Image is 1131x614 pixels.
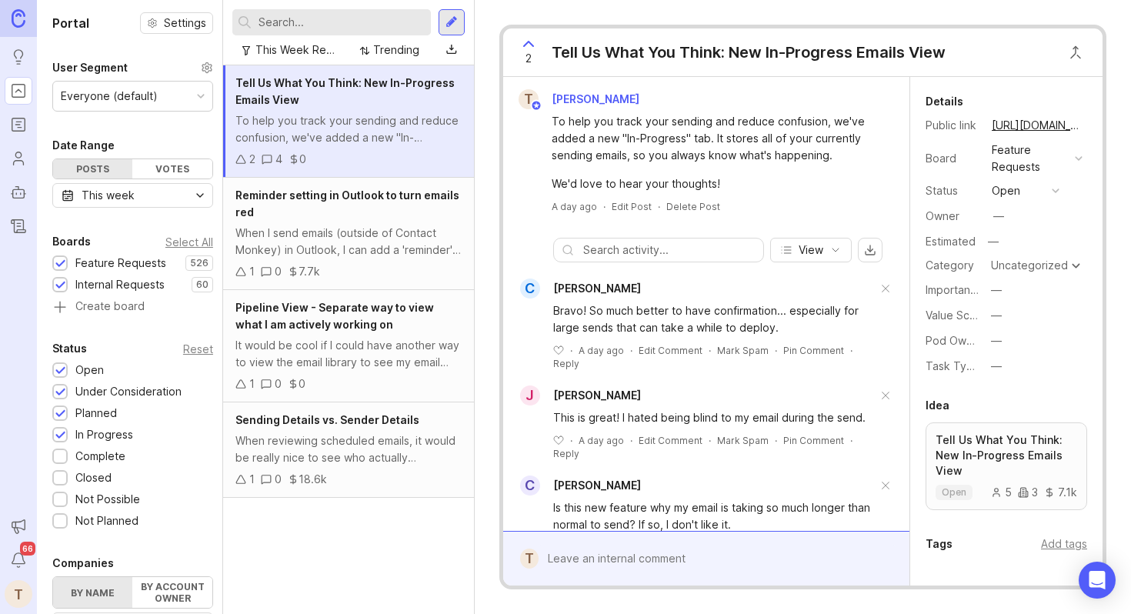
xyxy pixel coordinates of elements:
[223,290,474,402] a: Pipeline View - Separate way to view what I am actively working onIt would be cool if I could hav...
[235,432,462,466] div: When reviewing scheduled emails, it would be really nice to see who actually scheduled it versus ...
[639,434,702,447] div: Edit Comment
[132,577,212,608] label: By account owner
[75,469,112,486] div: Closed
[5,77,32,105] a: Portal
[164,15,206,31] span: Settings
[770,238,852,262] button: View
[553,357,579,370] div: Reply
[926,208,979,225] div: Owner
[717,344,769,357] button: Mark Spam
[926,117,979,134] div: Public link
[658,200,660,213] div: ·
[235,112,462,146] div: To help you track your sending and reduce confusion, we've added a new "In-Progress" tab. It stor...
[553,302,877,336] div: Bravo! So much better to have confirmation... especially for large sends that can take a while to...
[1079,562,1116,599] div: Open Intercom Messenger
[993,208,1004,225] div: —
[926,236,976,247] div: Estimated
[299,471,327,488] div: 18.6k
[5,145,32,172] a: Users
[553,282,641,295] span: [PERSON_NAME]
[926,150,979,167] div: Board
[552,175,879,192] div: We'd love to hear your thoughts!
[82,187,135,204] div: This week
[926,359,980,372] label: Task Type
[783,434,844,447] div: Pin Comment
[12,9,25,27] img: Canny Home
[20,542,35,556] span: 66
[926,535,953,553] div: Tags
[991,260,1068,271] div: Uncategorized
[775,434,777,447] div: ·
[249,151,255,168] div: 2
[936,432,1077,479] p: Tell Us What You Think: New In-Progress Emails View
[926,396,949,415] div: Idea
[783,344,844,357] div: Pin Comment
[190,257,209,269] p: 526
[991,487,1012,498] div: 5
[275,263,282,280] div: 0
[52,554,114,572] div: Companies
[926,309,985,322] label: Value Scale
[235,225,462,259] div: When I send emails (outside of Contact Monkey) in Outlook, I can add a 'reminder' flag (follow up...
[249,471,255,488] div: 1
[926,334,1004,347] label: Pod Ownership
[612,200,652,213] div: Edit Post
[570,344,572,357] div: ·
[926,422,1087,510] a: Tell Us What You Think: New In-Progress Emails Viewopen537.1k
[1018,487,1038,498] div: 3
[75,362,104,379] div: Open
[630,344,632,357] div: ·
[926,92,963,111] div: Details
[553,479,641,492] span: [PERSON_NAME]
[235,301,434,331] span: Pipeline View - Separate way to view what I am actively working on
[140,12,213,34] button: Settings
[53,577,132,608] label: By name
[1060,37,1091,68] button: Close button
[530,100,542,112] img: member badge
[235,76,455,106] span: Tell Us What You Think: New In-Progress Emails View
[850,344,852,357] div: ·
[775,344,777,357] div: ·
[52,232,91,251] div: Boards
[259,14,425,31] input: Search...
[255,42,339,58] div: This Week Requests Triage
[299,375,305,392] div: 0
[52,14,89,32] h1: Portal
[275,375,282,392] div: 0
[75,276,165,293] div: Internal Requests
[275,471,282,488] div: 0
[991,282,1002,299] div: —
[1041,536,1087,552] div: Add tags
[709,434,711,447] div: ·
[926,283,983,296] label: Importance
[188,189,212,202] svg: toggle icon
[5,546,32,574] button: Notifications
[5,580,32,608] div: T
[183,345,213,353] div: Reset
[579,344,624,357] span: A day ago
[511,476,641,496] a: C[PERSON_NAME]
[552,200,597,213] a: A day ago
[235,413,419,426] span: Sending Details vs. Sender Details
[196,279,209,291] p: 60
[553,447,579,460] div: Reply
[5,212,32,240] a: Changelog
[799,242,823,258] span: View
[75,491,140,508] div: Not Possible
[991,307,1002,324] div: —
[52,339,87,358] div: Status
[249,263,255,280] div: 1
[987,115,1087,135] a: [URL][DOMAIN_NAME]
[75,512,138,529] div: Not Planned
[52,136,115,155] div: Date Range
[249,375,255,392] div: 1
[850,434,852,447] div: ·
[223,402,474,498] a: Sending Details vs. Sender DetailsWhen reviewing scheduled emails, it would be really nice to see...
[520,476,540,496] div: C
[553,499,877,533] div: Is this new feature why my email is taking so much longer than normal to send? If so, I don't lik...
[520,279,540,299] div: C
[275,151,282,168] div: 4
[983,232,1003,252] div: —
